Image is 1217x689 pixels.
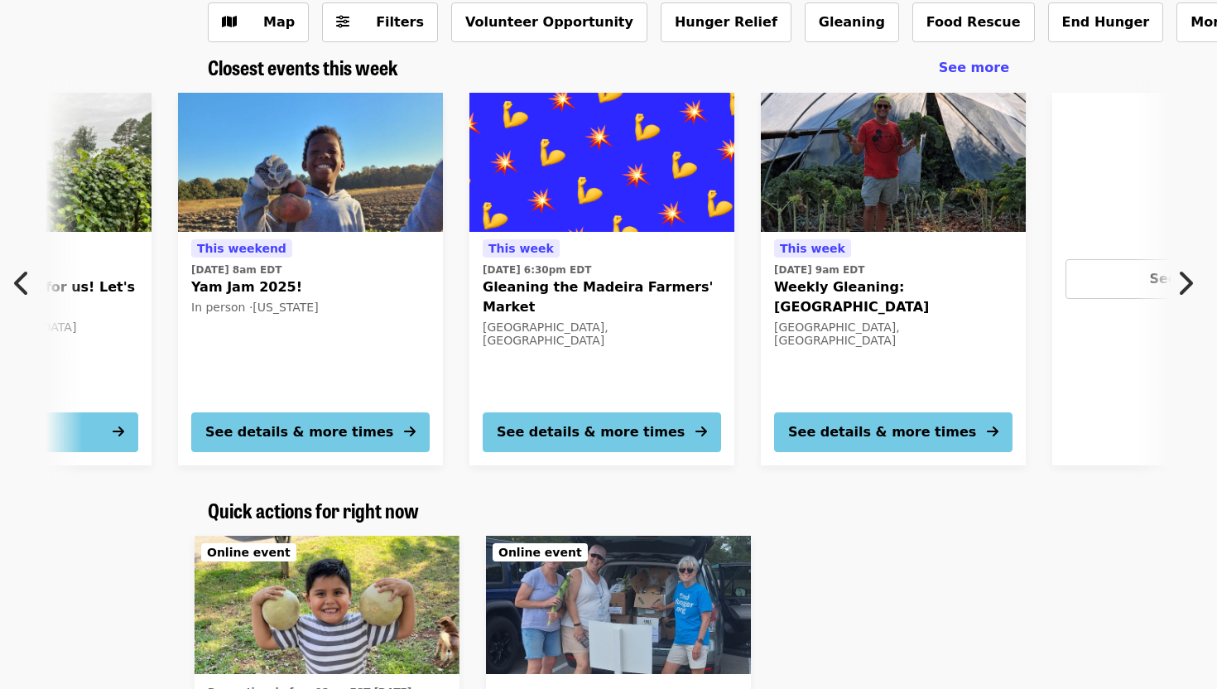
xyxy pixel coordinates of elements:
time: [DATE] 9am EDT [774,263,864,277]
i: chevron-left icon [14,267,31,299]
div: Quick actions for right now [195,499,1022,523]
button: See details & more times [483,412,721,452]
time: [DATE] 6:30pm EDT [483,263,591,277]
button: Filters (0 selected) [322,2,438,42]
div: [GEOGRAPHIC_DATA], [GEOGRAPHIC_DATA] [483,320,721,349]
button: End Hunger [1048,2,1164,42]
i: arrow-right icon [987,424,998,440]
img: Weekly Gleaning: Our Harvest - College Hill organized by Society of St. Andrew [761,93,1026,232]
button: Show map view [208,2,309,42]
a: See details for "Gleaning the Madeira Farmers' Market" [469,93,734,465]
button: See details & more times [774,412,1013,452]
span: Weekly Gleaning: [GEOGRAPHIC_DATA] [774,277,1013,317]
span: This week [488,242,554,255]
span: Online event [498,546,582,559]
div: See details & more times [788,422,976,442]
span: Yam Jam 2025! [191,277,430,297]
i: map icon [222,14,237,30]
i: sliders-h icon [336,14,349,30]
img: Yam Jam 2025! organized by Society of St. Andrew [178,93,443,232]
span: See more [939,60,1009,75]
span: In person · [US_STATE] [191,301,319,314]
a: See details for "Yam Jam 2025!" [178,93,443,465]
span: Filters [376,14,424,30]
div: See details & more times [497,422,685,442]
button: See details & more times [191,412,430,452]
div: See details & more times [205,422,393,442]
time: [DATE] 8am EDT [191,263,281,277]
button: Gleaning [805,2,899,42]
div: Closest events this week [195,55,1022,79]
i: chevron-right icon [1176,267,1193,299]
button: Volunteer Opportunity [451,2,647,42]
a: See details for "Weekly Gleaning: Our Harvest - College Hill" [761,93,1026,465]
div: [GEOGRAPHIC_DATA], [GEOGRAPHIC_DATA] [774,320,1013,349]
span: This week [780,242,845,255]
span: Online event [207,546,291,559]
img: Joining the 2025 Montgomery Farmers' Mkt. Gleaning Team organized by Society of St. Andrew [486,536,751,675]
i: arrow-right icon [404,424,416,440]
span: Map [263,14,295,30]
img: SoSA Volunteer Interest Form organized by Society of St. Andrew [195,536,459,675]
button: Next item [1162,260,1217,306]
span: Gleaning the Madeira Farmers' Market [483,277,721,317]
a: See more [939,58,1009,78]
i: arrow-right icon [695,424,707,440]
a: Closest events this week [208,55,398,79]
button: Hunger Relief [661,2,791,42]
button: Food Rescue [912,2,1035,42]
span: Closest events this week [208,52,398,81]
a: Quick actions for right now [208,499,419,523]
span: Quick actions for right now [208,495,419,524]
img: Gleaning the Madeira Farmers' Market organized by Society of St. Andrew [469,93,734,232]
span: This weekend [197,242,286,255]
i: arrow-right icon [113,424,124,440]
